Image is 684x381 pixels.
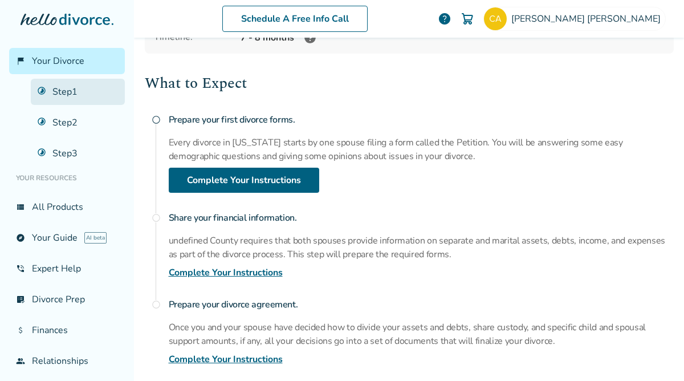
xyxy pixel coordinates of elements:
a: flag_2Your Divorce [9,48,125,74]
span: view_list [16,202,25,212]
span: attach_money [16,326,25,335]
h4: Prepare your divorce agreement. [169,293,674,316]
span: group [16,356,25,366]
span: radio_button_unchecked [152,115,161,124]
span: radio_button_unchecked [152,213,161,222]
h4: Prepare your first divorce forms. [169,108,674,131]
a: Step2 [31,110,125,136]
p: Every divorce in [US_STATE] starts by one spouse filing a form called the Petition. You will be a... [169,136,674,163]
h2: What to Expect [145,72,674,95]
a: attach_moneyFinances [9,317,125,343]
span: radio_button_unchecked [152,300,161,309]
span: list_alt_check [16,295,25,304]
h4: Share your financial information. [169,206,674,229]
span: AI beta [84,232,107,244]
li: Your Resources [9,167,125,189]
a: Schedule A Free Info Call [222,6,368,32]
a: Complete Your Instructions [169,168,319,193]
a: Step1 [31,79,125,105]
iframe: Chat Widget [627,326,684,381]
img: Cart [461,12,474,26]
img: coriaitken@gmail.com [484,7,507,30]
a: Complete Your Instructions [169,266,283,279]
p: Once you and your spouse have decided how to divide your assets and debts, share custody, and spe... [169,321,674,348]
a: exploreYour GuideAI beta [9,225,125,251]
a: Complete Your Instructions [169,352,283,366]
a: Step3 [31,140,125,167]
a: groupRelationships [9,348,125,374]
span: Your Divorce [32,55,84,67]
p: undefined County requires that both spouses provide information on separate and marital assets, d... [169,234,674,261]
span: phone_in_talk [16,264,25,273]
span: [PERSON_NAME] [PERSON_NAME] [511,13,665,25]
span: explore [16,233,25,242]
a: help [438,12,451,26]
a: view_listAll Products [9,194,125,220]
span: flag_2 [16,56,25,66]
a: phone_in_talkExpert Help [9,256,125,282]
a: list_alt_checkDivorce Prep [9,286,125,313]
